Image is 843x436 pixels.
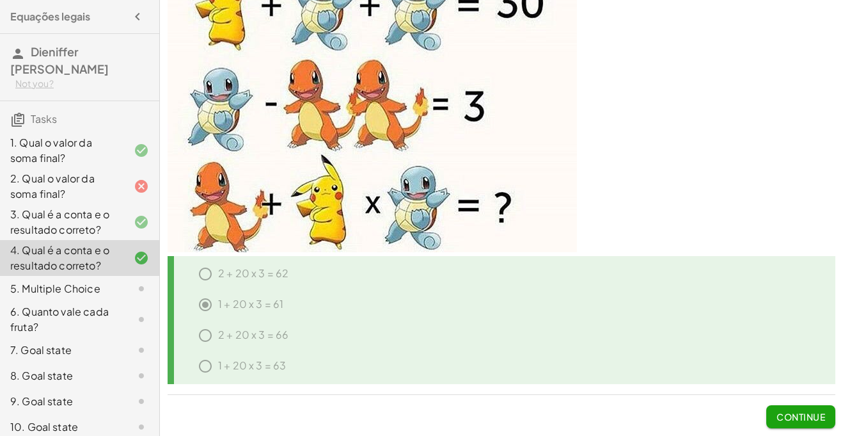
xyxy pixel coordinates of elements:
div: 3. Qual é a conta e o resultado correto? [10,207,113,238]
h4: Equações legais [10,9,90,24]
span: Tasks [31,112,57,125]
div: 7. Goal state [10,343,113,358]
i: Task finished and correct. [134,214,149,230]
span: Continue [776,411,825,423]
div: 4. Qual é a conta e o resultado correto? [10,243,113,273]
i: Task not started. [134,312,149,327]
i: Task finished and incorrect. [134,179,149,194]
i: Task not started. [134,368,149,384]
button: Continue [766,405,835,428]
i: Task not started. [134,394,149,409]
div: 5. Multiple Choice [10,281,113,296]
div: 2. Qual o valor da soma final? [10,171,113,202]
div: 6. Quanto vale cada fruta? [10,304,113,335]
i: Task not started. [134,343,149,358]
div: 1. Qual o valor da soma final? [10,135,113,166]
div: 9. Goal state [10,394,113,409]
i: Task finished and correct. [134,250,149,266]
i: Task not started. [134,419,149,435]
div: 10. Goal state [10,419,113,435]
i: Task not started. [134,281,149,296]
i: Task finished and correct. [134,143,149,158]
span: Dieniffer [PERSON_NAME] [10,44,109,76]
div: Not you? [15,77,149,90]
div: 8. Goal state [10,368,113,384]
